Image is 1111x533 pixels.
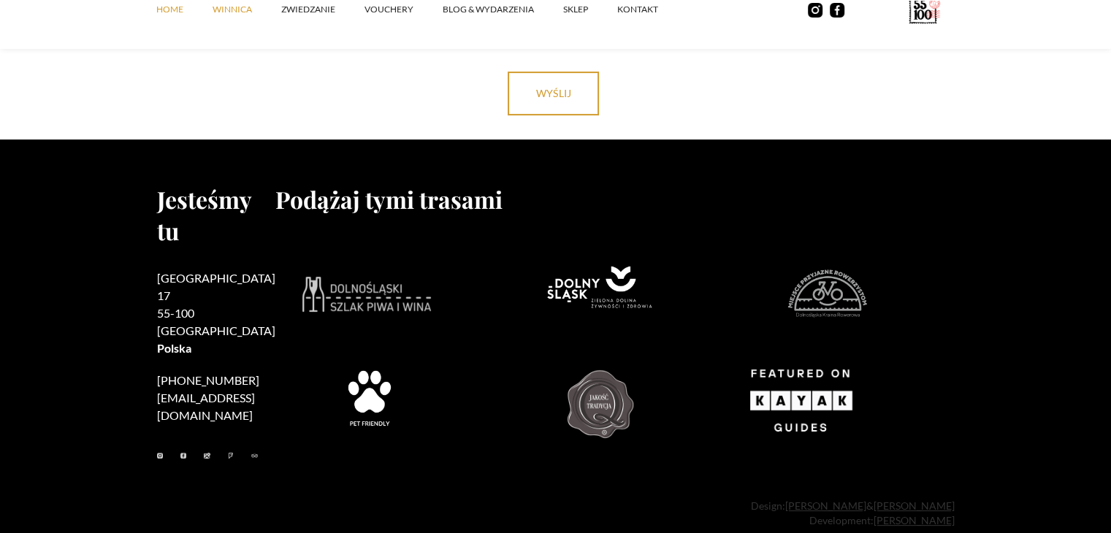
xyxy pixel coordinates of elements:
h2: Podążaj tymi trasami [275,183,955,215]
a: [PERSON_NAME] [874,514,955,526]
input: wyślij [508,72,599,115]
a: [EMAIL_ADDRESS][DOMAIN_NAME] [157,391,255,422]
h2: [GEOGRAPHIC_DATA] 17 55-100 [GEOGRAPHIC_DATA] [157,269,275,357]
a: [PERSON_NAME] [785,499,866,512]
h2: Jesteśmy tu [157,183,275,246]
div: Design: & Development: [157,499,955,528]
strong: Polska [157,341,191,355]
a: [PERSON_NAME] [874,499,955,512]
a: [PHONE_NUMBER] [157,373,259,387]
